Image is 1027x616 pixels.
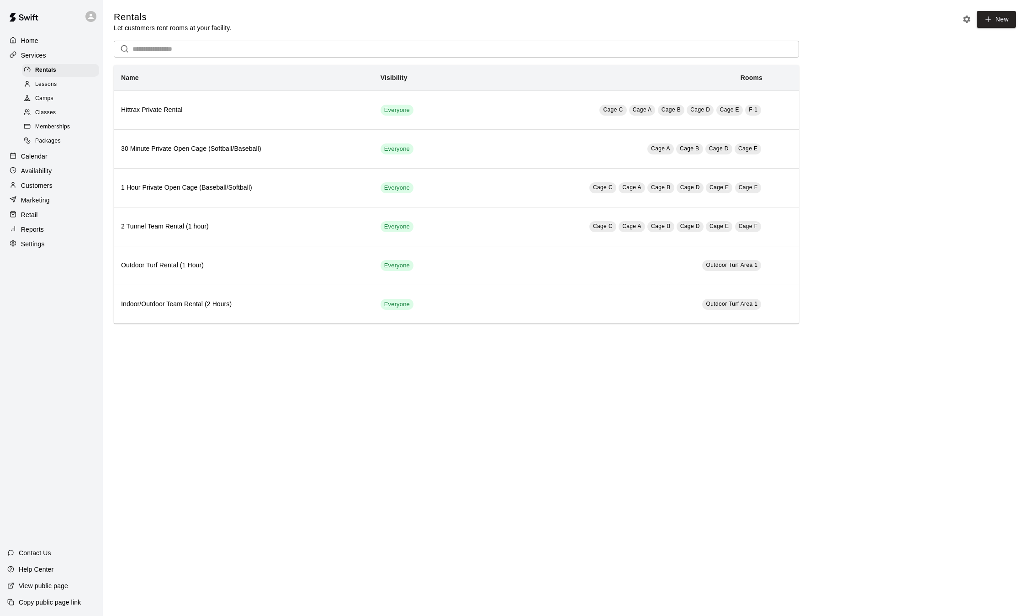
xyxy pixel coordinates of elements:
[651,223,670,229] span: Cage B
[114,23,231,32] p: Let customers rent rooms at your facility.
[21,36,38,45] p: Home
[114,65,799,324] table: simple table
[7,164,95,178] a: Availability
[651,145,670,152] span: Cage A
[593,223,613,229] span: Cage C
[22,92,99,105] div: Camps
[21,239,45,249] p: Settings
[21,210,38,219] p: Retail
[709,184,729,191] span: Cage E
[21,152,48,161] p: Calendar
[680,184,700,191] span: Cage D
[35,66,56,75] span: Rentals
[622,223,641,229] span: Cage A
[680,223,700,229] span: Cage D
[739,184,758,191] span: Cage F
[381,74,408,81] b: Visibility
[21,181,53,190] p: Customers
[7,193,95,207] a: Marketing
[749,106,757,113] span: F-1
[651,184,670,191] span: Cage B
[633,106,652,113] span: Cage A
[960,12,974,26] button: Rental settings
[381,223,413,231] span: Everyone
[22,63,103,77] a: Rentals
[21,51,46,60] p: Services
[121,183,366,193] h6: 1 Hour Private Open Cage (Baseball/Softball)
[690,106,710,113] span: Cage D
[21,225,44,234] p: Reports
[7,208,95,222] a: Retail
[680,145,699,152] span: Cage B
[22,106,103,120] a: Classes
[381,300,413,309] span: Everyone
[19,598,81,607] p: Copy public page link
[22,134,103,149] a: Packages
[35,108,56,117] span: Classes
[977,11,1016,28] a: New
[22,120,103,134] a: Memberships
[35,94,53,103] span: Camps
[114,11,231,23] h5: Rentals
[381,145,413,154] span: Everyone
[381,260,413,271] div: This service is visible to all of your customers
[19,581,68,590] p: View public page
[603,106,623,113] span: Cage C
[22,135,99,148] div: Packages
[7,34,95,48] a: Home
[709,223,729,229] span: Cage E
[35,80,57,89] span: Lessons
[7,223,95,236] a: Reports
[121,144,366,154] h6: 30 Minute Private Open Cage (Softball/Baseball)
[706,262,757,268] span: Outdoor Turf Area 1
[7,237,95,251] a: Settings
[19,565,53,574] p: Help Center
[7,149,95,163] a: Calendar
[21,166,52,175] p: Availability
[121,260,366,271] h6: Outdoor Turf Rental (1 Hour)
[35,122,70,132] span: Memberships
[35,137,61,146] span: Packages
[381,106,413,115] span: Everyone
[22,78,99,91] div: Lessons
[741,74,762,81] b: Rooms
[121,222,366,232] h6: 2 Tunnel Team Rental (1 hour)
[7,179,95,192] a: Customers
[7,48,95,62] a: Services
[22,121,99,133] div: Memberships
[22,77,103,91] a: Lessons
[19,548,51,558] p: Contact Us
[121,74,139,81] b: Name
[381,221,413,232] div: This service is visible to all of your customers
[381,261,413,270] span: Everyone
[22,64,99,77] div: Rentals
[22,92,103,106] a: Camps
[709,145,729,152] span: Cage D
[121,105,366,115] h6: Hittrax Private Rental
[622,184,641,191] span: Cage A
[21,196,50,205] p: Marketing
[662,106,681,113] span: Cage B
[720,106,739,113] span: Cage E
[121,299,366,309] h6: Indoor/Outdoor Team Rental (2 Hours)
[22,106,99,119] div: Classes
[706,301,757,307] span: Outdoor Turf Area 1
[381,143,413,154] div: This service is visible to all of your customers
[381,182,413,193] div: This service is visible to all of your customers
[593,184,613,191] span: Cage C
[381,184,413,192] span: Everyone
[739,223,758,229] span: Cage F
[738,145,757,152] span: Cage E
[381,105,413,116] div: This service is visible to all of your customers
[381,299,413,310] div: This service is visible to all of your customers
